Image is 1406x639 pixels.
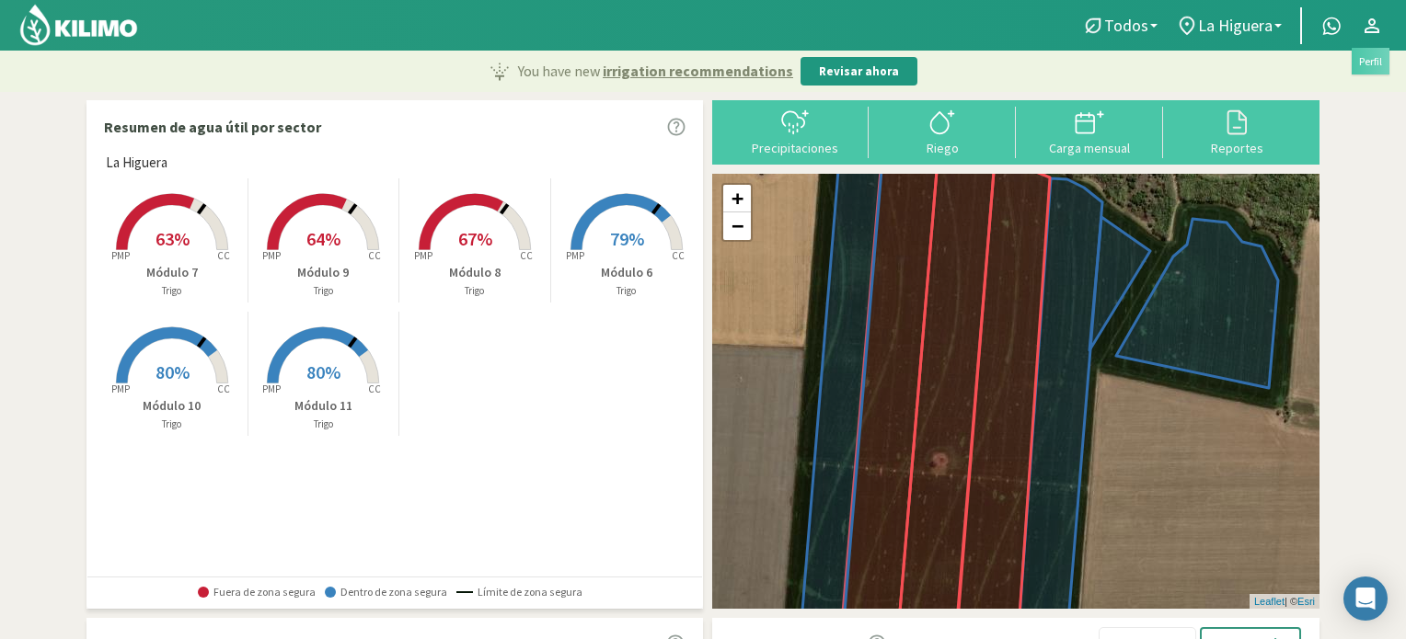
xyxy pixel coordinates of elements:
div: Riego [874,142,1010,154]
div: Precipitaciones [727,142,863,154]
p: Resumen de agua útil por sector [104,116,321,138]
tspan: PMP [111,382,130,395]
button: Revisar ahora [801,57,917,86]
span: Dentro de zona segura [325,586,447,599]
span: Límite de zona segura [456,586,582,599]
p: Trigo [97,416,248,432]
p: Trigo [248,416,399,432]
button: Reportes [1163,107,1310,155]
tspan: CC [520,249,533,262]
tspan: CC [217,249,230,262]
span: 64% [306,227,340,250]
button: Precipitaciones [721,107,869,155]
tspan: CC [217,382,230,395]
span: Todos [1104,16,1148,35]
tspan: PMP [262,382,281,395]
p: You have new [518,60,793,82]
a: Esri [1297,596,1315,607]
button: Riego [869,107,1016,155]
p: Módulo 7 [97,263,248,282]
span: 63% [156,227,190,250]
p: Módulo 10 [97,396,248,416]
span: 79% [610,227,644,250]
span: 80% [156,360,190,383]
tspan: CC [672,249,685,262]
p: Trigo [551,283,703,299]
span: irrigation recommendations [603,60,793,82]
a: Zoom in [723,185,751,212]
p: Revisar ahora [819,63,899,81]
span: La Higuera [1198,16,1273,35]
div: Reportes [1169,142,1305,154]
div: Open Intercom Messenger [1343,576,1388,621]
tspan: PMP [111,249,130,262]
p: Trigo [97,283,248,299]
p: Módulo 6 [551,263,703,282]
div: | © [1250,594,1320,610]
p: Módulo 9 [248,263,399,282]
tspan: CC [369,249,382,262]
a: Zoom out [723,212,751,240]
tspan: PMP [566,249,584,262]
button: Carga mensual [1016,107,1163,155]
span: La Higuera [106,153,167,174]
a: Leaflet [1254,596,1285,607]
p: Módulo 11 [248,396,399,416]
p: Módulo 8 [399,263,550,282]
tspan: PMP [262,249,281,262]
span: 80% [306,360,340,383]
p: Trigo [248,283,399,299]
span: 67% [458,227,492,250]
img: Kilimo [18,3,139,47]
p: Trigo [399,283,550,299]
tspan: CC [369,382,382,395]
tspan: PMP [414,249,432,262]
span: Fuera de zona segura [198,586,316,599]
div: Carga mensual [1021,142,1158,154]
